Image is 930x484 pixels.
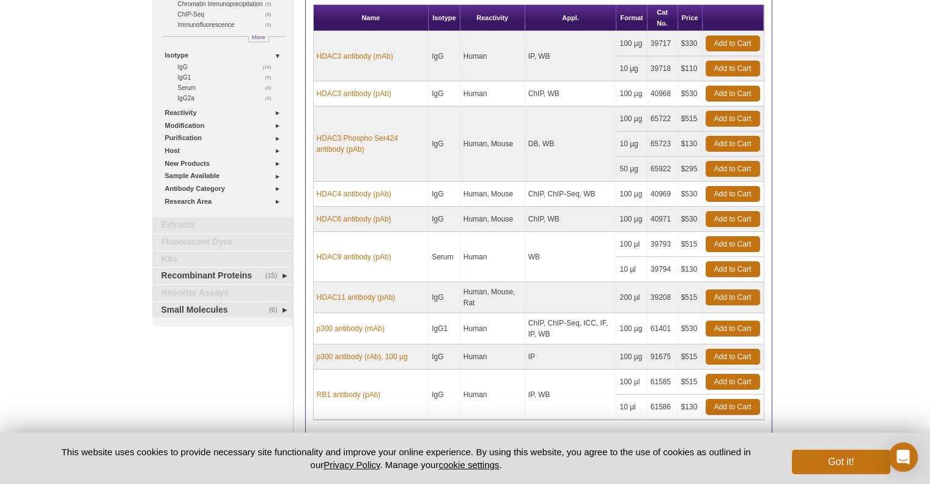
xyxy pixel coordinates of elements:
[648,207,678,232] td: 40971
[616,81,647,106] td: 100 µg
[265,9,278,20] span: (6)
[525,5,617,31] th: Appl.
[678,31,703,56] td: $330
[525,232,617,282] td: WB
[648,282,678,313] td: 39208
[152,234,293,250] a: Fluorescent Dyes
[460,182,525,207] td: Human, Mouse
[317,251,391,262] a: HDAC9 antibody (pAb)
[178,62,278,72] a: (14)IgG
[317,292,396,303] a: HDAC11 antibody (pAb)
[165,132,286,144] a: Purification
[165,49,286,62] a: Isotype
[429,370,460,420] td: IgG
[706,289,760,305] a: Add to Cart
[706,136,760,152] a: Add to Cart
[152,251,293,267] a: Kits
[706,399,760,415] a: Add to Cart
[616,5,647,31] th: Format
[525,344,617,370] td: IP
[678,81,703,106] td: $530
[706,35,760,51] a: Add to Cart
[525,207,617,232] td: ChIP, WB
[525,182,617,207] td: ChIP, ChIP-Seq, WB
[678,132,703,157] td: $130
[648,395,678,420] td: 61586
[678,182,703,207] td: $530
[706,321,760,337] a: Add to Cart
[678,207,703,232] td: $530
[706,111,760,127] a: Add to Cart
[265,72,278,83] span: (5)
[40,445,772,471] p: This website uses cookies to provide necessary site functionality and improve your online experie...
[616,182,647,207] td: 100 µg
[152,217,293,233] a: Extracts
[648,232,678,257] td: 39793
[706,349,760,365] a: Add to Cart
[165,119,286,132] a: Modification
[178,20,278,30] a: (5)Immunofluorescence
[706,61,760,76] a: Add to Cart
[678,395,703,420] td: $130
[678,56,703,81] td: $110
[616,257,647,282] td: 10 µl
[706,86,760,102] a: Add to Cart
[165,106,286,119] a: Reactivity
[648,157,678,182] td: 65922
[648,132,678,157] td: 65723
[165,157,286,170] a: New Products
[248,36,269,42] a: More
[165,182,286,195] a: Antibody Category
[648,5,678,31] th: Cat No.
[269,302,284,318] span: (6)
[165,169,286,182] a: Sample Available
[616,157,647,182] td: 50 µg
[317,323,385,334] a: p300 antibody (mAb)
[152,302,293,318] a: (6)Small Molecules
[706,186,760,202] a: Add to Cart
[460,207,525,232] td: Human, Mouse
[648,31,678,56] td: 39717
[429,182,460,207] td: IgG
[616,207,647,232] td: 100 µg
[178,9,278,20] a: (6)ChIP-Seq
[616,313,647,344] td: 100 µg
[438,460,499,470] button: cookie settings
[429,313,460,344] td: IgG1
[678,232,703,257] td: $515
[525,313,617,344] td: ChIP, ChIP-Seq, ICC, IF, IP, WB
[616,395,647,420] td: 10 µl
[616,56,647,81] td: 10 µg
[178,93,278,103] a: (3)IgG2a
[165,144,286,157] a: Host
[460,232,525,282] td: Human
[314,5,429,31] th: Name
[616,31,647,56] td: 100 µg
[265,20,278,30] span: (5)
[429,31,460,81] td: IgG
[317,51,393,62] a: HDAC3 antibody (mAb)
[648,370,678,395] td: 61585
[616,344,647,370] td: 100 µg
[616,282,647,313] td: 200 µl
[525,31,617,81] td: IP, WB
[678,282,703,313] td: $515
[317,133,426,155] a: HDAC3 Phospho Ser424 antibody (pAb)
[460,31,525,81] td: Human
[460,106,525,182] td: Human, Mouse
[706,261,760,277] a: Add to Cart
[152,285,293,301] a: Reporter Assays
[792,450,890,474] button: Got it!
[525,106,617,182] td: DB, WB
[706,374,760,390] a: Add to Cart
[678,313,703,344] td: $530
[648,182,678,207] td: 40969
[262,62,278,72] span: (14)
[678,344,703,370] td: $515
[165,195,286,208] a: Research Area
[429,5,460,31] th: Isotype
[525,81,617,106] td: ChIP, WB
[429,106,460,182] td: IgG
[460,370,525,420] td: Human
[648,313,678,344] td: 61401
